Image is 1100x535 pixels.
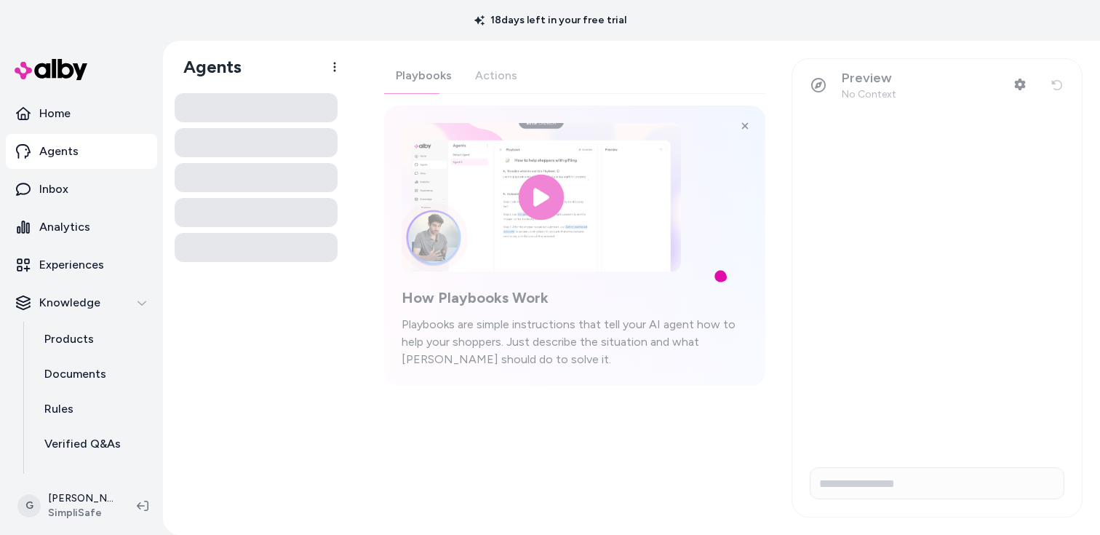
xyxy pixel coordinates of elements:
p: Inbox [39,181,68,198]
a: Home [6,96,157,131]
p: Products [44,330,94,348]
button: G[PERSON_NAME]SimpliSafe [9,483,125,529]
p: Experiences [39,256,104,274]
p: Home [39,105,71,122]
a: Agents [6,134,157,169]
p: Reviews [44,470,89,488]
a: Inbox [6,172,157,207]
p: Documents [44,365,106,383]
h1: Agents [172,56,242,78]
a: Verified Q&As [30,427,157,461]
span: G [17,494,41,518]
p: Analytics [39,218,90,236]
p: [PERSON_NAME] [48,491,113,506]
button: Knowledge [6,285,157,320]
p: 18 days left in your free trial [466,13,635,28]
img: alby Logo [15,59,87,80]
a: Reviews [30,461,157,496]
a: Documents [30,357,157,392]
a: Analytics [6,210,157,245]
span: SimpliSafe [48,506,113,520]
a: Rules [30,392,157,427]
a: Products [30,322,157,357]
a: Experiences [6,247,157,282]
p: Agents [39,143,79,160]
p: Verified Q&As [44,435,121,453]
p: Knowledge [39,294,100,312]
p: Rules [44,400,73,418]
